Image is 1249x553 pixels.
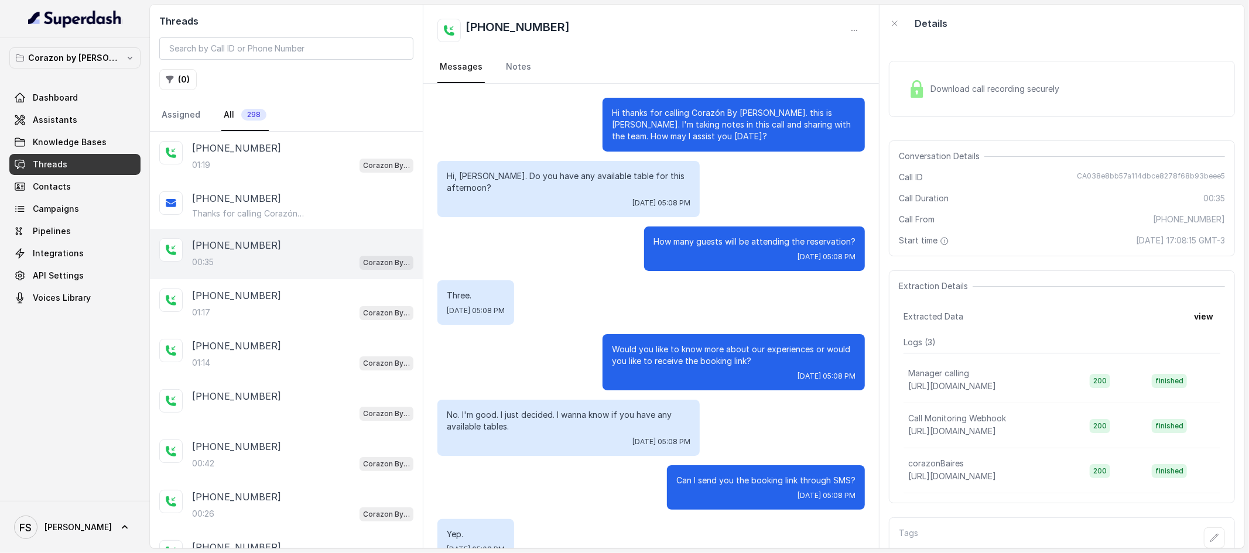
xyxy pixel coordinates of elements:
span: Start time [899,235,952,246]
span: finished [1152,419,1187,433]
span: [URL][DOMAIN_NAME] [908,471,996,481]
span: [PERSON_NAME] [45,521,112,533]
span: [DATE] 05:08 PM [632,198,690,208]
p: Would you like to know more about our experiences or would you like to receive the booking link? [612,344,856,367]
a: Dashboard [9,87,141,108]
p: How many guests will be attending the reservation? [653,236,856,248]
span: 200 [1090,419,1110,433]
p: 01:17 [192,307,210,318]
span: [DATE] 05:08 PM [798,252,856,262]
button: view [1187,306,1220,327]
p: Can I send you the booking link through SMS? [676,475,856,486]
span: Integrations [33,248,84,259]
a: Assigned [159,99,203,131]
span: Campaigns [33,203,79,215]
span: Call From [899,214,935,225]
p: [PHONE_NUMBER] [192,439,281,454]
span: finished [1152,464,1187,478]
a: Campaigns [9,198,141,219]
text: FS [20,521,32,534]
a: API Settings [9,265,141,286]
span: [DATE] 05:08 PM [632,437,690,446]
p: [PHONE_NUMBER] [192,389,281,403]
span: Pipelines [33,225,71,237]
span: [DATE] 05:08 PM [798,372,856,381]
p: 00:42 [192,458,214,469]
a: Notes [504,51,533,83]
p: Details [915,16,947,30]
span: [DATE] 05:08 PM [798,491,856,500]
nav: Tabs [437,51,865,83]
p: [PHONE_NUMBER] [192,141,281,155]
p: Corazon By [PERSON_NAME] [363,160,410,171]
p: Manager calling [908,367,969,379]
span: Download call recording securely [930,83,1064,95]
span: [URL][DOMAIN_NAME] [908,426,996,436]
button: (0) [159,69,197,90]
a: Messages [437,51,485,83]
p: Corazon By [PERSON_NAME] [363,257,410,269]
span: finished [1152,374,1187,388]
button: Corazon by [PERSON_NAME] [9,47,141,68]
p: Corazon By [PERSON_NAME] [363,509,410,520]
a: Integrations [9,243,141,264]
p: [PHONE_NUMBER] [192,288,281,303]
span: [PHONE_NUMBER] [1153,214,1225,225]
span: [URL][DOMAIN_NAME] [908,381,996,391]
p: Logs ( 3 ) [904,336,1220,348]
input: Search by Call ID or Phone Number [159,37,413,60]
span: Call ID [899,171,923,183]
p: 00:26 [192,508,214,520]
a: Threads [9,154,141,175]
p: Corazon By [PERSON_NAME] [363,358,410,369]
h2: [PHONE_NUMBER] [466,19,570,42]
span: Call Duration [899,193,949,204]
span: [DATE] 17:08:15 GMT-3 [1136,235,1225,246]
span: 298 [241,109,266,121]
p: Call Monitoring Webhook [908,413,1006,424]
span: Knowledge Bases [33,136,107,148]
span: 200 [1090,464,1110,478]
p: No. I'm good. I just decided. I wanna know if you have any available tables. [447,409,690,432]
p: [PHONE_NUMBER] [192,191,281,205]
a: All298 [221,99,269,131]
span: 200 [1090,374,1110,388]
p: Corazon By [PERSON_NAME] [363,458,410,470]
span: Dashboard [33,92,78,104]
p: Yep. [447,528,505,540]
p: Three. [447,290,505,301]
p: Hi thanks for calling Corazón By [PERSON_NAME]. this is [PERSON_NAME]. I'm taking notes in this c... [612,107,856,142]
p: corazonBaires [908,458,964,469]
h2: Threads [159,14,413,28]
a: Assistants [9,109,141,130]
nav: Tabs [159,99,413,131]
p: [PHONE_NUMBER] [192,238,281,252]
a: Knowledge Bases [9,132,141,153]
a: Contacts [9,176,141,197]
p: Corazon By [PERSON_NAME] [363,307,410,319]
p: Thanks for calling Corazón by [PERSON_NAME]! Want to know more about our KALI Room experience? [U... [192,208,304,219]
span: Conversation Details [899,150,984,162]
p: 01:14 [192,357,210,369]
p: 00:35 [192,256,214,268]
a: Pipelines [9,221,141,242]
p: Hi, [PERSON_NAME]. Do you have any available table for this afternoon? [447,170,690,194]
p: Corazon by [PERSON_NAME] [28,51,122,65]
span: Threads [33,159,67,170]
span: Voices Library [33,292,91,304]
p: [PHONE_NUMBER] [192,339,281,353]
p: Corazon By [PERSON_NAME] [363,408,410,420]
a: Voices Library [9,287,141,308]
p: Tags [899,527,918,548]
p: 01:19 [192,159,210,171]
img: Lock Icon [908,80,926,98]
span: 00:35 [1203,193,1225,204]
a: [PERSON_NAME] [9,511,141,544]
span: Extracted Data [904,311,963,322]
span: API Settings [33,270,84,281]
img: light.svg [28,9,122,28]
span: Extraction Details [899,280,973,292]
span: Assistants [33,114,77,126]
span: Contacts [33,181,71,193]
span: CA038e8bb57a114dbce8278f68b93beee5 [1077,171,1225,183]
